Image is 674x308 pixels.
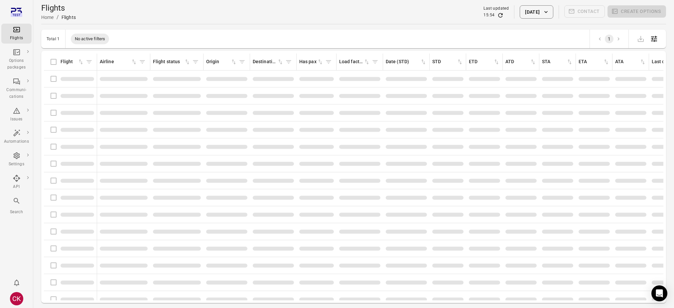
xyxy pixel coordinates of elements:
[469,58,500,66] div: Sort by ETD in ascending order
[299,58,324,66] div: Sort by has pax in ascending order
[370,57,380,67] span: Filter by load factor
[10,276,23,289] button: Notifications
[1,76,32,102] a: Communi-cations
[324,57,334,67] span: Filter by has pax
[339,58,370,66] div: Sort by load factor in ascending order
[10,292,23,305] div: CK
[1,172,32,192] a: API
[41,13,76,21] nav: Breadcrumbs
[564,5,605,19] span: Please make a selection to create communications
[647,32,661,46] button: Open table configuration
[4,58,29,71] div: Options packages
[61,58,84,66] div: Sort by flight in ascending order
[7,289,26,308] button: Christine Kaducova
[615,58,646,66] div: Sort by ATA in ascending order
[1,127,32,147] a: Automations
[497,12,504,19] button: Refresh data
[71,36,109,42] span: No active filters
[191,57,201,67] span: Filter by flight status
[483,12,494,19] div: 15:54
[542,58,573,66] div: Sort by STA in ascending order
[505,58,536,66] div: Sort by ATD in ascending order
[206,58,237,66] div: Sort by origin in ascending order
[237,57,247,67] span: Filter by origin
[386,58,427,66] div: Sort by date (STD) in ascending order
[432,58,463,66] div: Sort by STD in ascending order
[41,3,76,13] h1: Flights
[1,150,32,170] a: Settings
[4,161,29,168] div: Settings
[651,285,667,301] div: Open Intercom Messenger
[1,24,32,44] a: Flights
[1,195,32,217] button: Search
[4,116,29,123] div: Issues
[4,35,29,42] div: Flights
[4,138,29,145] div: Automations
[57,13,59,21] li: /
[41,15,54,20] a: Home
[483,5,509,12] div: Last updated
[4,209,29,216] div: Search
[579,58,609,66] div: Sort by ETA in ascending order
[284,57,294,67] span: Filter by destination
[100,58,137,66] div: Sort by airline in ascending order
[1,46,32,73] a: Options packages
[595,35,623,43] nav: pagination navigation
[607,5,666,19] span: Please make a selection to create an option package
[4,87,29,100] div: Communi-cations
[137,57,147,67] span: Filter by airline
[47,37,60,41] div: Total 1
[153,58,191,66] div: Sort by flight status in ascending order
[84,57,94,67] span: Filter by flight
[634,35,647,42] span: Please make a selection to export
[4,184,29,190] div: API
[62,14,76,21] div: Flights
[253,58,284,66] div: Sort by destination in ascending order
[605,35,613,43] button: page 1
[520,5,553,19] button: [DATE]
[1,105,32,125] a: Issues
